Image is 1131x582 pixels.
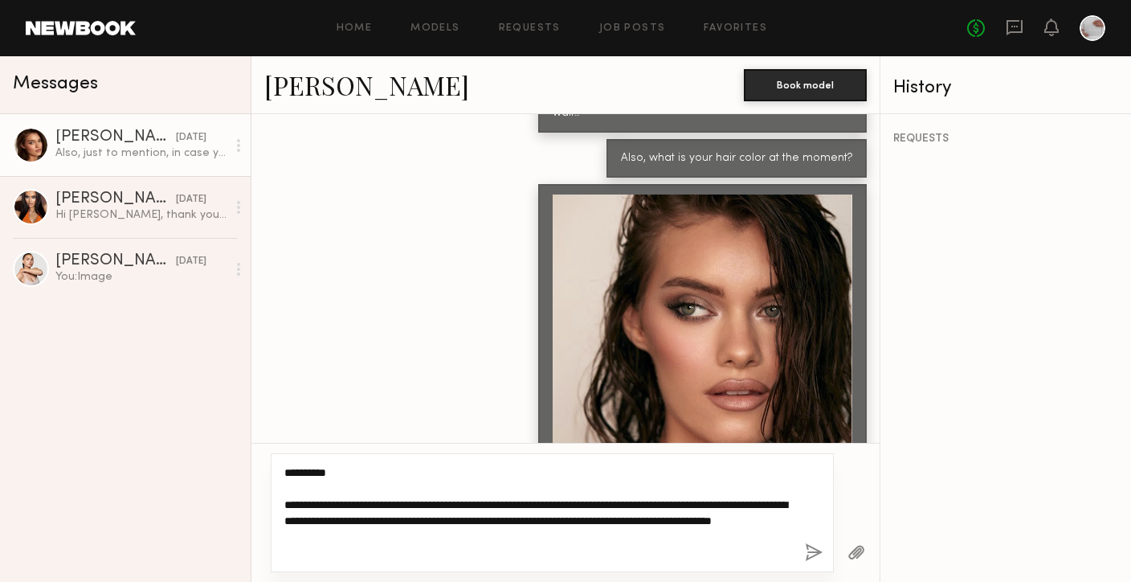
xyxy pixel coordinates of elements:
div: Also, just to mention, in case you’re ever looking for a photographer, my husband is a profession... [55,145,227,161]
a: Favorites [704,23,767,34]
a: [PERSON_NAME] [264,68,469,102]
div: REQUESTS [893,133,1118,145]
div: [PERSON_NAME] [55,129,176,145]
div: Also, what is your hair color at the moment? [621,150,852,168]
div: [PERSON_NAME] [55,253,176,269]
a: Book model [744,77,867,91]
button: Book model [744,69,867,101]
div: You: Image [55,269,227,285]
div: [DATE] [176,254,206,269]
div: History [893,79,1118,97]
a: Job Posts [599,23,666,34]
a: Home [337,23,373,34]
div: [PERSON_NAME] [55,191,176,207]
div: [DATE] [176,192,206,207]
div: Hi [PERSON_NAME], thank you for the message!:) I would love to work together! I’m pretty flexible... [55,207,227,223]
span: Messages [13,75,98,93]
a: Requests [499,23,561,34]
div: [DATE] [176,130,206,145]
a: Models [410,23,459,34]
